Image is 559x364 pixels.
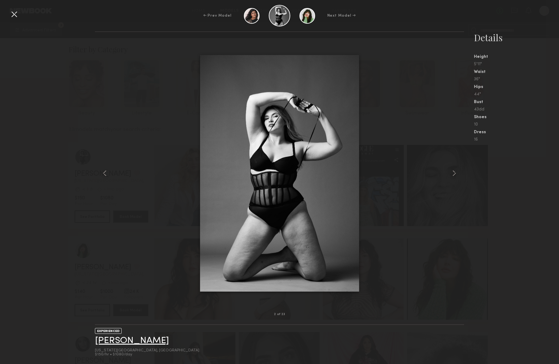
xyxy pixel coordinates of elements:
[474,77,559,82] div: 36"
[95,336,169,346] a: [PERSON_NAME]
[474,31,559,44] div: Details
[474,107,559,112] div: 43dd
[474,55,559,59] div: Height
[327,13,356,18] div: Next Model →
[474,122,559,127] div: 10
[474,92,559,97] div: 44"
[474,130,559,134] div: Dress
[474,115,559,119] div: Shoes
[474,70,559,74] div: Waist
[274,313,285,316] div: 2 of 23
[474,100,559,104] div: Bust
[474,85,559,89] div: Hips
[474,138,559,142] div: 16
[95,328,122,334] div: EXPERIENCED
[95,353,199,357] div: $150/hr • $1080/day
[474,62,559,66] div: 5'11"
[95,349,199,353] div: [US_STATE][GEOGRAPHIC_DATA], [GEOGRAPHIC_DATA]
[203,13,232,18] div: ← Prev Model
